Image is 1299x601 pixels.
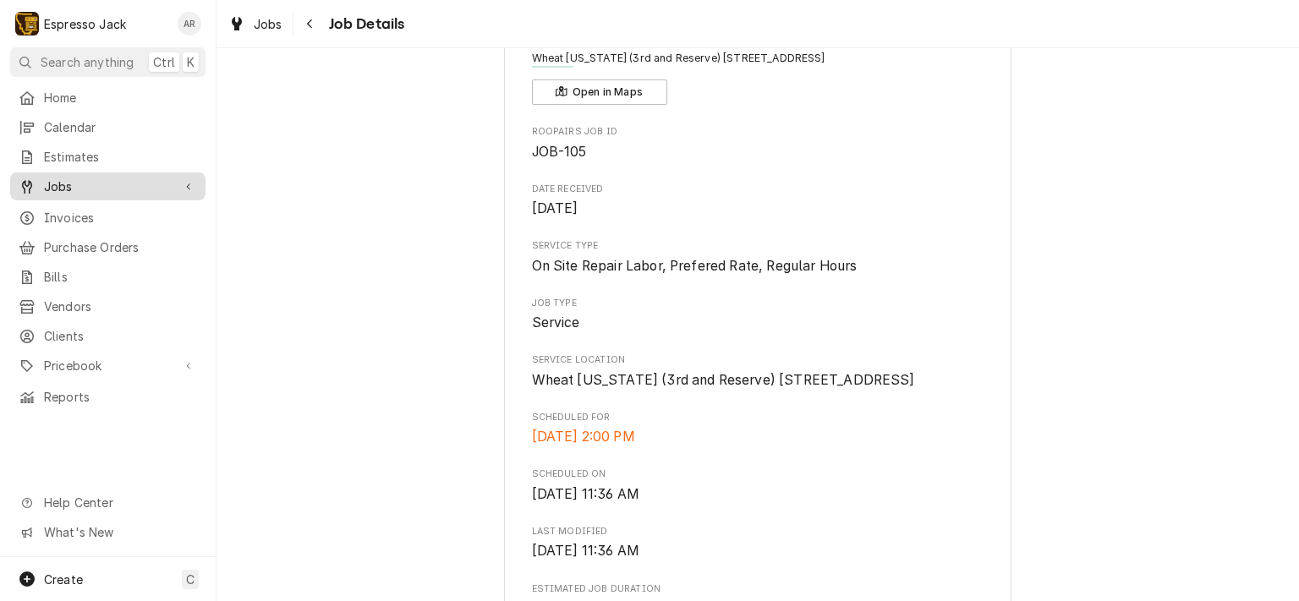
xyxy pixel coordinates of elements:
span: Service Type [532,239,984,253]
div: Service Location [532,353,984,390]
div: AR [178,12,201,36]
div: Service Type [532,239,984,276]
div: E [15,12,39,36]
span: Reports [44,388,197,406]
span: [DATE] 11:36 AM [532,486,639,502]
span: C [186,571,195,588]
span: Scheduled On [532,467,984,481]
button: Open in Maps [532,79,667,105]
span: Calendar [44,118,197,136]
span: Scheduled For [532,411,984,424]
a: Home [10,84,206,112]
span: On Site Repair Labor, Prefered Rate, Regular Hours [532,258,858,274]
a: Purchase Orders [10,233,206,261]
a: Clients [10,322,206,350]
span: Last Modified [532,525,984,538]
div: Job Type [532,297,984,333]
div: Client Information [532,28,984,105]
a: Go to Help Center [10,489,206,516]
span: Estimates [44,148,197,166]
span: Service [532,314,580,331]
span: Date Received [532,183,984,196]
a: Reports [10,383,206,411]
span: [DATE] 11:36 AM [532,543,639,559]
div: Roopairs Job ID [532,125,984,161]
span: Job Details [324,13,405,36]
a: Go to What's New [10,518,206,546]
a: Bills [10,263,206,291]
span: What's New [44,523,195,541]
div: Allan Ross's Avatar [178,12,201,36]
span: Ctrl [153,53,175,71]
span: Scheduled On [532,484,984,505]
div: Scheduled For [532,411,984,447]
span: Date Received [532,199,984,219]
span: Service Location [532,370,984,391]
span: Vendors [44,298,197,315]
a: Invoices [10,204,206,232]
span: Bills [44,268,197,286]
a: Go to Jobs [10,172,206,200]
span: Home [44,89,197,107]
span: [DATE] 2:00 PM [532,429,635,445]
div: Date Received [532,183,984,219]
div: Espresso Jack's Avatar [15,12,39,36]
span: Job Type [532,313,984,333]
span: Job Type [532,297,984,310]
span: Roopairs Job ID [532,125,984,139]
span: Scheduled For [532,427,984,447]
span: Jobs [254,15,282,33]
span: Address [532,51,984,66]
span: Search anything [41,53,134,71]
span: Wheat [US_STATE] (3rd and Reserve) [STREET_ADDRESS] [532,372,915,388]
span: Service Type [532,256,984,276]
span: Service Location [532,353,984,367]
span: Invoices [44,209,197,227]
button: Navigate back [297,10,324,37]
a: Estimates [10,143,206,171]
span: Last Modified [532,541,984,561]
span: Clients [44,327,197,345]
span: Estimated Job Duration [532,582,984,596]
div: Espresso Jack [44,15,126,33]
a: Jobs [222,10,289,38]
span: JOB-105 [532,144,587,160]
span: [DATE] [532,200,578,216]
span: Purchase Orders [44,238,197,256]
div: Last Modified [532,525,984,561]
span: Help Center [44,494,195,511]
span: Pricebook [44,357,172,374]
a: Go to Pricebook [10,352,206,380]
div: Scheduled On [532,467,984,504]
span: Create [44,572,83,587]
a: Vendors [10,292,206,320]
button: Search anythingCtrlK [10,47,206,77]
span: Jobs [44,178,172,195]
span: Roopairs Job ID [532,142,984,162]
a: Calendar [10,113,206,141]
span: K [187,53,195,71]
